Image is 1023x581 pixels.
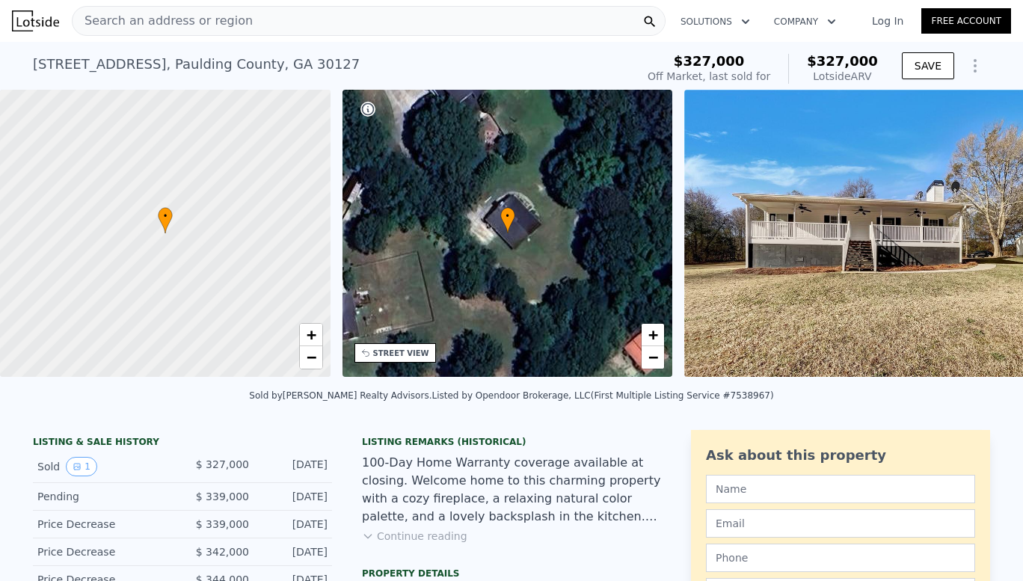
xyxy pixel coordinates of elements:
span: $ 339,000 [196,518,249,530]
span: Search an address or region [73,12,253,30]
button: Show Options [960,51,990,81]
a: Zoom in [642,324,664,346]
span: $327,000 [674,53,745,69]
span: $ 339,000 [196,491,249,502]
div: Price Decrease [37,517,170,532]
a: Free Account [921,8,1011,34]
a: Zoom in [300,324,322,346]
div: [DATE] [261,517,328,532]
div: • [158,207,173,233]
div: [DATE] [261,489,328,504]
a: Zoom out [300,346,322,369]
div: Listed by Opendoor Brokerage, LLC (First Multiple Listing Service #7538967) [431,390,773,401]
span: − [648,348,658,366]
span: − [306,348,316,366]
input: Phone [706,544,975,572]
div: LISTING & SALE HISTORY [33,436,332,451]
div: Ask about this property [706,445,975,466]
div: • [500,207,515,233]
span: $327,000 [807,53,878,69]
img: Lotside [12,10,59,31]
span: + [648,325,658,344]
button: Company [762,8,848,35]
div: [DATE] [261,457,328,476]
button: SAVE [902,52,954,79]
div: [STREET_ADDRESS] , Paulding County , GA 30127 [33,54,360,75]
div: [DATE] [261,544,328,559]
button: Continue reading [362,529,467,544]
div: Pending [37,489,170,504]
div: Lotside ARV [807,69,878,84]
input: Name [706,475,975,503]
div: Price Decrease [37,544,170,559]
span: $ 327,000 [196,458,249,470]
input: Email [706,509,975,538]
a: Log In [854,13,921,28]
div: Sold [37,457,170,476]
span: • [500,209,515,223]
a: Zoom out [642,346,664,369]
div: Listing Remarks (Historical) [362,436,661,448]
span: • [158,209,173,223]
button: View historical data [66,457,97,476]
div: STREET VIEW [373,348,429,359]
div: Off Market, last sold for [648,69,770,84]
span: $ 342,000 [196,546,249,558]
div: Sold by [PERSON_NAME] Realty Advisors . [249,390,431,401]
span: + [306,325,316,344]
div: 100-Day Home Warranty coverage available at closing. Welcome home to this charming property with ... [362,454,661,526]
button: Solutions [669,8,762,35]
div: Property details [362,568,661,580]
